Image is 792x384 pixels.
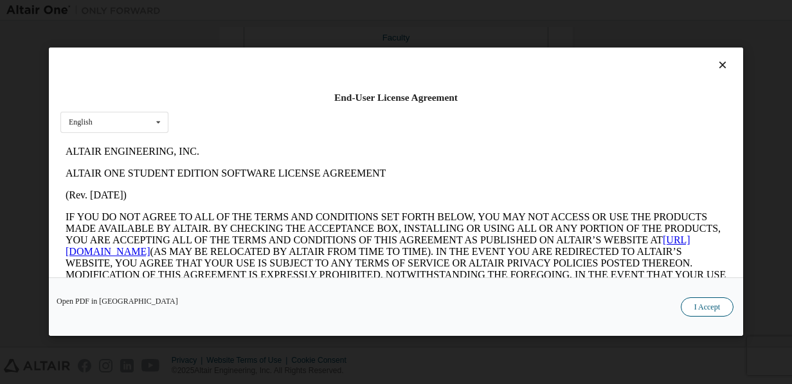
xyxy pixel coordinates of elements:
p: ALTAIR ONE STUDENT EDITION SOFTWARE LICENSE AGREEMENT [5,27,666,39]
button: I Accept [681,298,733,317]
p: (Rev. [DATE]) [5,49,666,60]
div: English [69,119,93,127]
a: [URL][DOMAIN_NAME] [5,94,630,116]
p: IF YOU DO NOT AGREE TO ALL OF THE TERMS AND CONDITIONS SET FORTH BELOW, YOU MAY NOT ACCESS OR USE... [5,71,666,163]
div: End-User License Agreement [60,91,732,104]
p: ALTAIR ENGINEERING, INC. [5,5,666,17]
a: Open PDF in [GEOGRAPHIC_DATA] [57,298,178,306]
